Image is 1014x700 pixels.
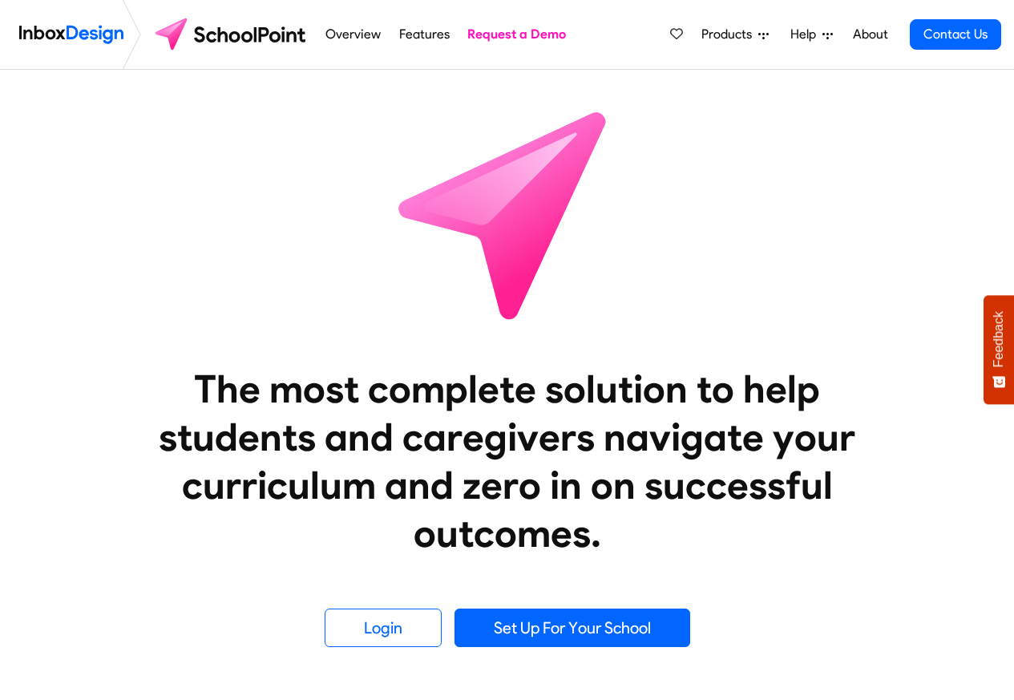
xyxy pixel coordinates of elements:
[992,311,1006,367] span: Feedback
[127,365,888,557] heading: The most complete solution to help students and caregivers navigate your curriculum and zero in o...
[848,18,892,51] a: About
[454,609,690,647] a: Set Up For Your School
[394,18,454,51] a: Features
[321,18,386,51] a: Overview
[325,609,442,647] a: Login
[701,25,758,44] span: Products
[784,18,839,51] a: Help
[363,70,652,358] img: icon_schoolpoint.svg
[790,25,822,44] span: Help
[910,19,1001,50] a: Contact Us
[463,18,571,51] a: Request a Demo
[147,15,317,54] img: schoolpoint logo
[695,18,775,51] a: Products
[984,295,1014,404] button: Feedback - Show survey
